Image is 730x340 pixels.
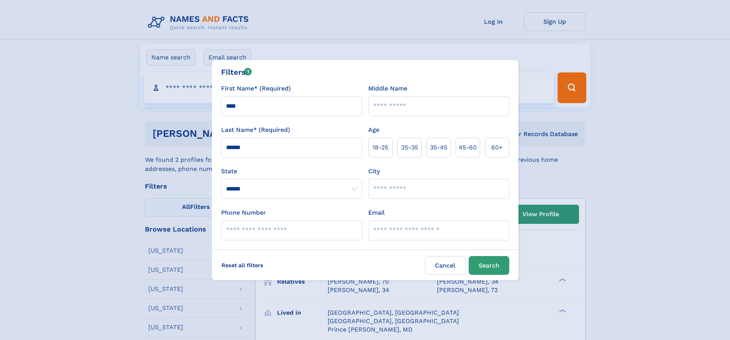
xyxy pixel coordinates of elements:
[368,125,379,135] label: Age
[425,256,466,275] label: Cancel
[491,143,503,152] span: 60+
[459,143,477,152] span: 45‑60
[221,208,266,217] label: Phone Number
[469,256,509,275] button: Search
[221,84,291,93] label: First Name* (Required)
[368,167,380,176] label: City
[372,143,388,152] span: 18‑25
[221,167,362,176] label: State
[368,84,407,93] label: Middle Name
[430,143,447,152] span: 35‑45
[221,66,252,78] div: Filters
[368,208,385,217] label: Email
[221,125,290,135] label: Last Name* (Required)
[217,256,268,274] label: Reset all filters
[401,143,418,152] span: 25‑35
